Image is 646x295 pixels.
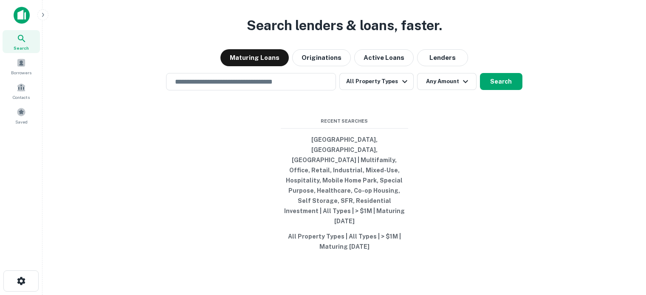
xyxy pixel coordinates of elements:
[604,227,646,268] iframe: Chat Widget
[15,118,28,125] span: Saved
[14,7,30,24] img: capitalize-icon.png
[3,30,40,53] a: Search
[3,79,40,102] a: Contacts
[281,132,408,229] button: [GEOGRAPHIC_DATA], [GEOGRAPHIC_DATA], [GEOGRAPHIC_DATA] | Multifamily, Office, Retail, Industrial...
[11,69,31,76] span: Borrowers
[13,94,30,101] span: Contacts
[14,45,29,51] span: Search
[417,73,477,90] button: Any Amount
[354,49,414,66] button: Active Loans
[281,229,408,254] button: All Property Types | All Types | > $1M | Maturing [DATE]
[3,104,40,127] a: Saved
[220,49,289,66] button: Maturing Loans
[417,49,468,66] button: Lenders
[3,55,40,78] a: Borrowers
[480,73,522,90] button: Search
[292,49,351,66] button: Originations
[339,73,413,90] button: All Property Types
[281,118,408,125] span: Recent Searches
[247,15,442,36] h3: Search lenders & loans, faster.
